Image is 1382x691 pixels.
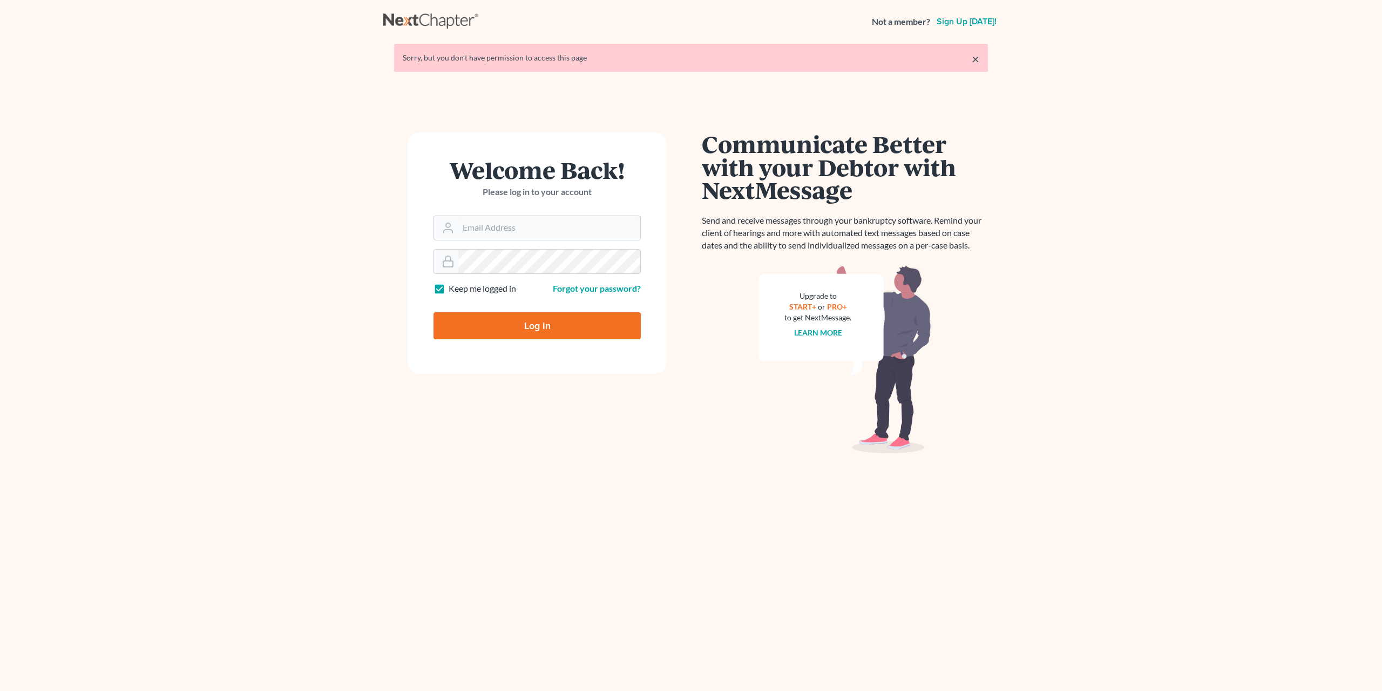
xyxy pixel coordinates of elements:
[758,265,931,454] img: nextmessage_bg-59042aed3d76b12b5cd301f8e5b87938c9018125f34e5fa2b7a6b67550977c72.svg
[403,52,979,63] div: Sorry, but you don't have permission to access this page
[784,312,851,323] div: to get NextMessage.
[789,302,816,311] a: START+
[827,302,847,311] a: PRO+
[784,291,851,301] div: Upgrade to
[553,283,641,293] a: Forgot your password?
[818,302,825,311] span: or
[433,186,641,198] p: Please log in to your account
[433,158,641,182] h1: Welcome Back!
[972,52,979,65] a: ×
[934,17,999,26] a: Sign up [DATE]!
[702,214,988,252] p: Send and receive messages through your bankruptcy software. Remind your client of hearings and mo...
[449,283,516,295] label: Keep me logged in
[458,216,640,240] input: Email Address
[794,328,842,337] a: Learn more
[872,16,930,28] strong: Not a member?
[702,132,988,202] h1: Communicate Better with your Debtor with NextMessage
[433,312,641,339] input: Log In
